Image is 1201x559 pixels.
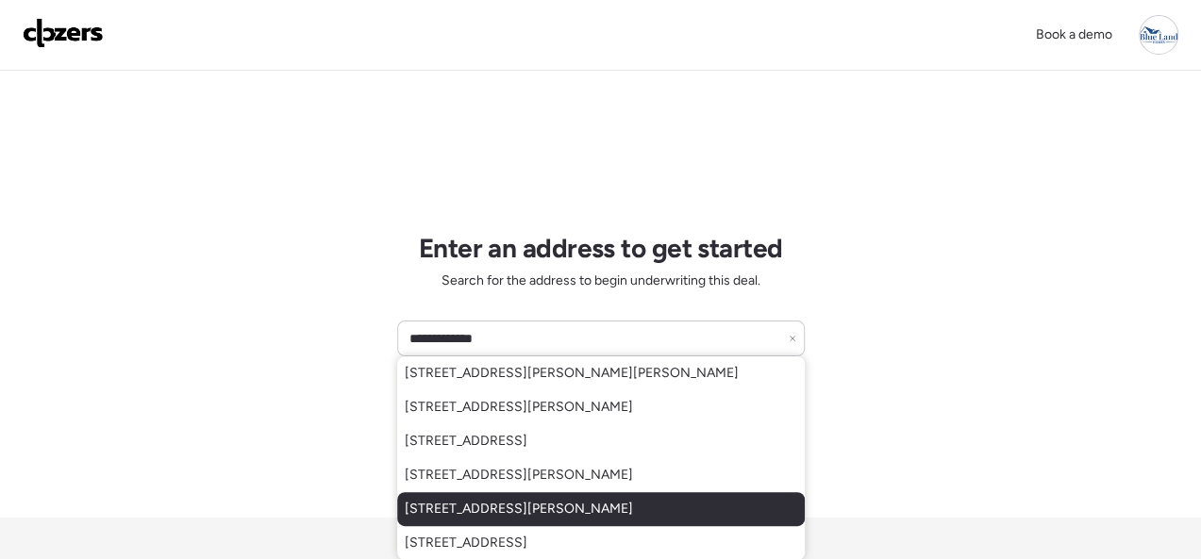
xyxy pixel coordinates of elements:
[23,18,104,48] img: Logo
[405,534,527,552] span: [STREET_ADDRESS]
[441,271,759,290] span: Search for the address to begin underwriting this deal.
[405,432,527,451] span: [STREET_ADDRESS]
[405,398,633,417] span: [STREET_ADDRESS][PERSON_NAME]
[405,466,633,485] span: [STREET_ADDRESS][PERSON_NAME]
[405,500,633,518] span: [STREET_ADDRESS][PERSON_NAME]
[405,364,739,383] span: [STREET_ADDRESS][PERSON_NAME][PERSON_NAME]
[419,232,783,264] h1: Enter an address to get started
[1036,26,1112,42] span: Book a demo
